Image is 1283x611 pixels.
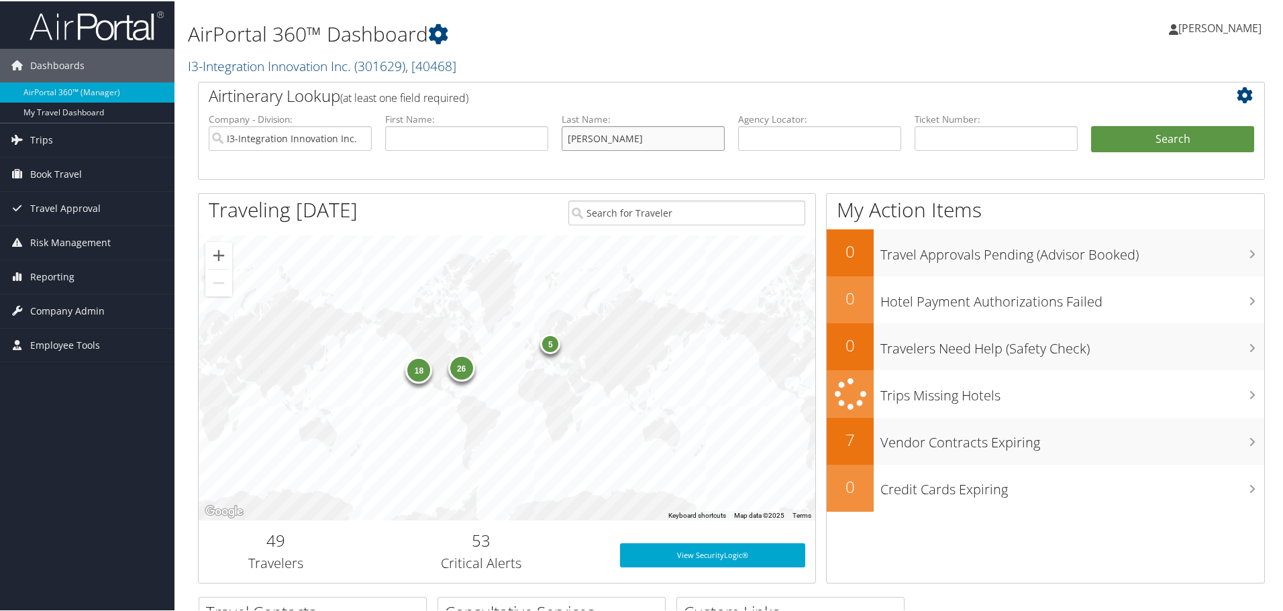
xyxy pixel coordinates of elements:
[734,510,784,518] span: Map data ©2025
[188,19,913,47] h1: AirPortal 360™ Dashboard
[405,56,456,74] span: , [ 40468 ]
[1169,7,1275,47] a: [PERSON_NAME]
[668,510,726,519] button: Keyboard shortcuts
[202,502,246,519] img: Google
[827,228,1264,275] a: 0Travel Approvals Pending (Advisor Booked)
[880,331,1264,357] h3: Travelers Need Help (Safety Check)
[827,463,1264,510] a: 0Credit Cards Expiring
[540,333,560,353] div: 5
[827,286,874,309] h2: 0
[30,259,74,292] span: Reporting
[363,528,600,551] h2: 53
[827,416,1264,463] a: 7Vendor Contracts Expiring
[827,195,1264,223] h1: My Action Items
[30,48,85,81] span: Dashboards
[209,111,372,125] label: Company - Division:
[209,83,1166,106] h2: Airtinerary Lookup
[30,327,100,361] span: Employee Tools
[448,353,474,380] div: 26
[880,237,1264,263] h3: Travel Approvals Pending (Advisor Booked)
[1091,125,1254,152] button: Search
[827,275,1264,322] a: 0Hotel Payment Authorizations Failed
[827,474,874,497] h2: 0
[30,293,105,327] span: Company Admin
[209,553,343,571] h3: Travelers
[827,369,1264,416] a: Trips Missing Hotels
[792,510,811,518] a: Terms (opens in new tab)
[385,111,548,125] label: First Name:
[188,56,456,74] a: I3-Integration Innovation Inc.
[30,9,164,40] img: airportal-logo.png
[30,225,111,258] span: Risk Management
[30,122,53,156] span: Trips
[205,241,232,268] button: Zoom in
[880,472,1264,498] h3: Credit Cards Expiring
[915,111,1078,125] label: Ticket Number:
[209,528,343,551] h2: 49
[363,553,600,571] h3: Critical Alerts
[738,111,901,125] label: Agency Locator:
[205,268,232,295] button: Zoom out
[340,89,468,104] span: (at least one field required)
[568,199,805,224] input: Search for Traveler
[354,56,405,74] span: ( 301629 )
[827,427,874,450] h2: 7
[827,322,1264,369] a: 0Travelers Need Help (Safety Check)
[562,111,725,125] label: Last Name:
[30,156,82,190] span: Book Travel
[827,333,874,355] h2: 0
[827,239,874,262] h2: 0
[405,355,432,382] div: 18
[1178,19,1262,34] span: [PERSON_NAME]
[30,190,101,224] span: Travel Approval
[880,378,1264,404] h3: Trips Missing Hotels
[880,284,1264,310] h3: Hotel Payment Authorizations Failed
[880,425,1264,451] h3: Vendor Contracts Expiring
[209,195,358,223] h1: Traveling [DATE]
[620,542,805,566] a: View SecurityLogic®
[202,502,246,519] a: Open this area in Google Maps (opens a new window)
